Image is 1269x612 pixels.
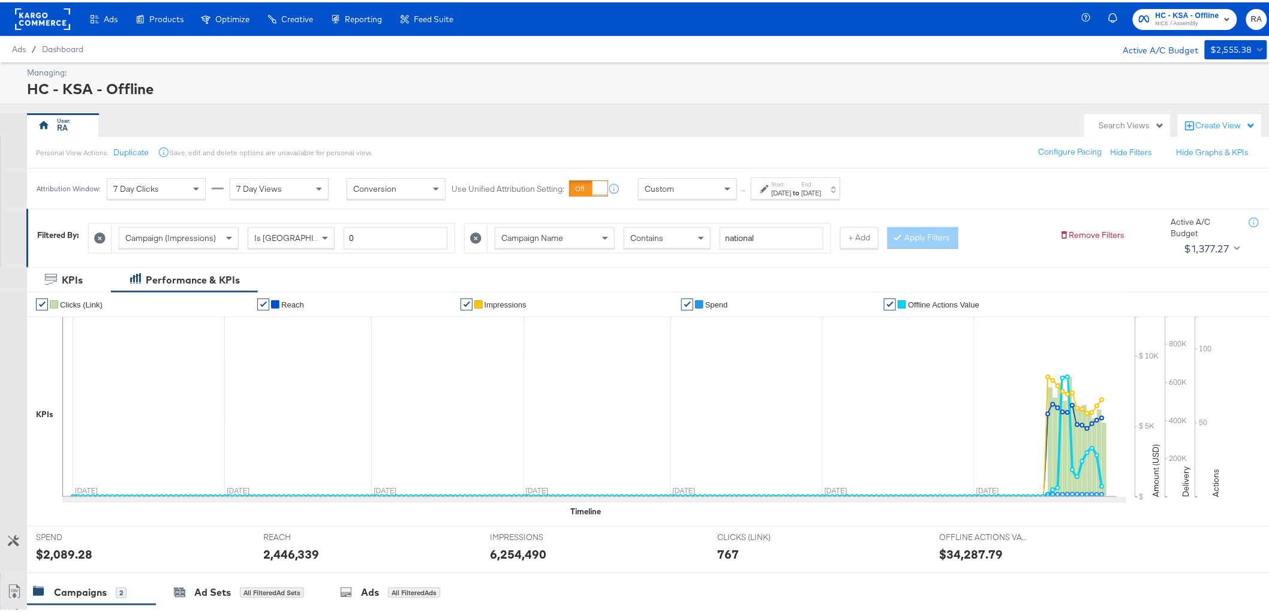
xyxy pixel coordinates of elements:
[27,65,1264,76] div: Managing:
[37,227,79,239] div: Filtered By:
[345,12,382,22] span: Reporting
[1196,117,1256,129] div: Create View
[1211,40,1253,55] div: $2,555.38
[414,12,453,22] span: Feed Suite
[1180,237,1243,256] button: $1,377.27
[630,230,663,241] span: Contains
[720,225,823,247] input: Enter a search term
[645,181,674,192] span: Custom
[1111,144,1153,156] button: Hide Filters
[1205,38,1267,57] button: $2,555.38
[1111,38,1199,56] div: Active A/C Budget
[116,585,127,596] div: 2
[940,543,1003,560] div: $34,287.79
[388,585,440,596] div: All Filtered Ads
[26,42,42,52] span: /
[361,583,379,597] div: Ads
[344,225,447,247] input: Enter a number
[452,181,564,192] label: Use Unified Attribution Setting:
[125,230,216,241] span: Campaign (Impressions)
[146,271,240,285] div: Performance & KPIs
[54,583,107,597] div: Campaigns
[802,178,822,186] label: End:
[104,12,118,22] span: Ads
[113,181,159,192] span: 7 Day Clicks
[263,543,320,560] div: 2,446,339
[501,230,563,241] span: Campaign Name
[738,186,750,191] span: ↑
[36,296,48,308] a: ✔
[36,529,126,541] span: SPEND
[1177,144,1249,156] button: Hide Graphs & KPIs
[705,298,728,307] span: Spend
[485,298,527,307] span: Impressions
[1151,442,1162,495] text: Amount (USD)
[113,144,149,156] button: Duplicate
[12,42,26,52] span: Ads
[490,543,546,560] div: 6,254,490
[62,271,83,285] div: KPIs
[717,543,739,560] div: 767
[940,529,1030,541] span: OFFLINE ACTIONS VALUE
[490,529,580,541] span: IMPRESSIONS
[236,181,282,192] span: 7 Day Views
[1133,7,1237,28] button: HC - KSA - OfflineNICE / Assembly
[254,230,346,241] span: Is [GEOGRAPHIC_DATA]
[1171,214,1237,236] div: Active A/C Budget
[570,504,601,515] div: Timeline
[170,146,372,155] div: Save, edit and delete options are unavailable for personal view.
[58,120,68,131] div: RA
[717,529,807,541] span: CLICKS (LINK)
[215,12,249,22] span: Optimize
[36,543,92,560] div: $2,089.28
[149,12,184,22] span: Products
[36,406,53,418] div: KPIs
[772,178,792,186] label: Start:
[681,296,693,308] a: ✔
[42,42,83,52] a: Dashboard
[1060,227,1125,239] button: Remove Filters
[461,296,473,308] a: ✔
[1251,10,1262,24] span: RA
[263,529,353,541] span: REACH
[908,298,979,307] span: Offline Actions Value
[840,225,879,246] button: + Add
[1099,117,1165,129] div: Search Views
[1246,7,1267,28] button: RA
[36,182,101,191] div: Attribution Window:
[240,585,304,596] div: All Filtered Ad Sets
[1211,466,1222,495] text: Actions
[36,146,109,155] div: Personal View Actions:
[281,12,313,22] span: Creative
[257,296,269,308] a: ✔
[60,298,103,307] span: Clicks (Link)
[27,76,1264,97] div: HC - KSA - Offline
[194,583,231,597] div: Ad Sets
[353,181,396,192] span: Conversion
[1181,464,1192,495] text: Delivery
[1184,237,1229,255] div: $1,377.27
[1156,7,1219,20] span: HC - KSA - Offline
[1030,139,1111,161] button: Configure Pacing
[1156,17,1219,26] span: NICE / Assembly
[772,186,792,195] div: [DATE]
[281,298,304,307] span: Reach
[884,296,896,308] a: ✔
[802,186,822,195] div: [DATE]
[792,186,802,195] strong: to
